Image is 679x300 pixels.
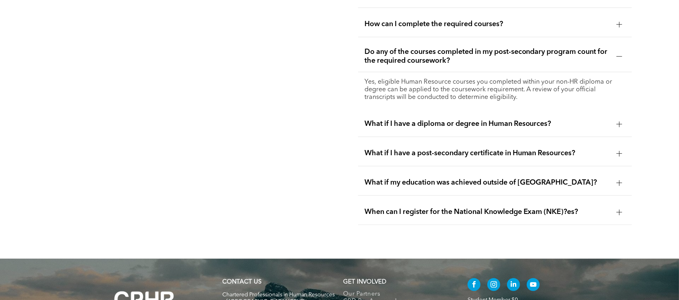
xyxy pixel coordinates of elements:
a: Our Partners [343,291,451,298]
span: When can I register for the National Knowledge Exam (NKE)?es? [364,208,610,217]
span: What if I have a diploma or degree in Human Resources? [364,120,610,129]
span: How can I complete the required courses? [364,20,610,29]
a: facebook [468,278,480,293]
a: linkedin [507,278,520,293]
span: What if my education was achieved outside of [GEOGRAPHIC_DATA]? [364,179,610,187]
span: What if I have a post-secondary certificate in Human Resources? [364,149,610,158]
span: Do any of the courses completed in my post-secondary program count for the required coursework? [364,48,610,66]
span: GET INVOLVED [343,279,386,286]
a: CONTACT US [222,279,261,286]
a: instagram [487,278,500,293]
a: youtube [527,278,540,293]
p: Yes, eligible Human Resource courses you completed within your non-HR diploma or degree can be ap... [364,79,625,102]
